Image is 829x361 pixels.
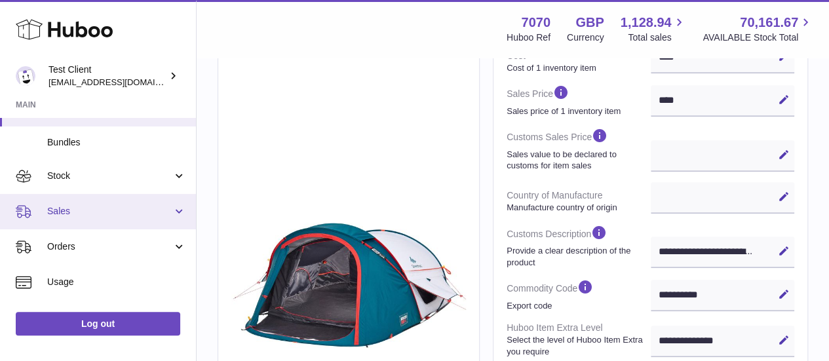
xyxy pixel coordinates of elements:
[16,312,180,335] a: Log out
[507,334,647,357] strong: Select the level of Huboo Item Extra you require
[507,184,651,218] dt: Country of Manufacture
[575,14,604,31] strong: GBP
[47,205,172,218] span: Sales
[507,31,550,44] div: Huboo Ref
[703,31,813,44] span: AVAILABLE Stock Total
[48,64,166,88] div: Test Client
[628,31,686,44] span: Total sales
[507,149,647,172] strong: Sales value to be declared to customs for item sales
[47,240,172,253] span: Orders
[507,79,651,122] dt: Sales Price
[507,45,651,79] dt: Cost
[507,300,647,312] strong: Export code
[567,31,604,44] div: Currency
[507,105,647,117] strong: Sales price of 1 inventory item
[740,14,798,31] span: 70,161.67
[48,77,193,87] span: [EMAIL_ADDRESS][DOMAIN_NAME]
[47,136,186,149] span: Bundles
[47,170,172,182] span: Stock
[507,202,647,214] strong: Manufacture country of origin
[507,273,651,316] dt: Commodity Code
[521,14,550,31] strong: 7070
[507,122,651,176] dt: Customs Sales Price
[507,62,647,74] strong: Cost of 1 inventory item
[621,14,687,44] a: 1,128.94 Total sales
[507,245,647,268] strong: Provide a clear description of the product
[507,219,651,273] dt: Customs Description
[16,66,35,86] img: internalAdmin-7070@internal.huboo.com
[703,14,813,44] a: 70,161.67 AVAILABLE Stock Total
[47,276,186,288] span: Usage
[621,14,672,31] span: 1,128.94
